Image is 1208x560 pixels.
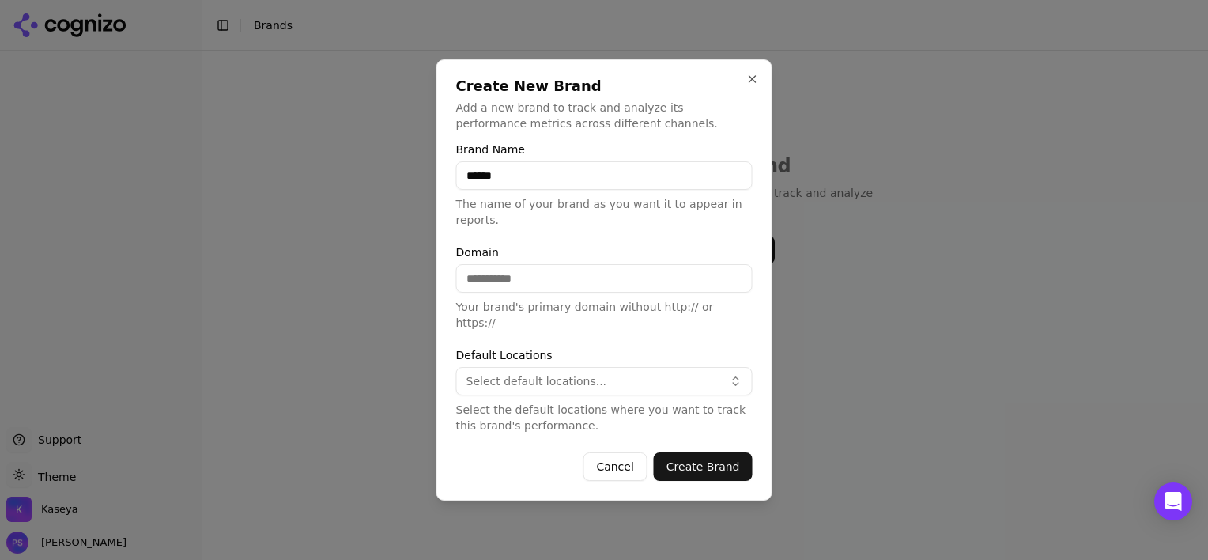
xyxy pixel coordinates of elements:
[456,299,753,331] p: Your brand's primary domain without http:// or https://
[456,247,753,258] label: Domain
[466,373,607,389] span: Select default locations...
[456,350,753,361] label: Default Locations
[456,144,753,155] label: Brand Name
[456,402,753,433] p: Select the default locations where you want to track this brand's performance.
[456,196,753,228] p: The name of your brand as you want it to appear in reports.
[583,452,647,481] button: Cancel
[456,79,753,93] h2: Create New Brand
[456,100,753,131] p: Add a new brand to track and analyze its performance metrics across different channels.
[654,452,753,481] button: Create Brand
